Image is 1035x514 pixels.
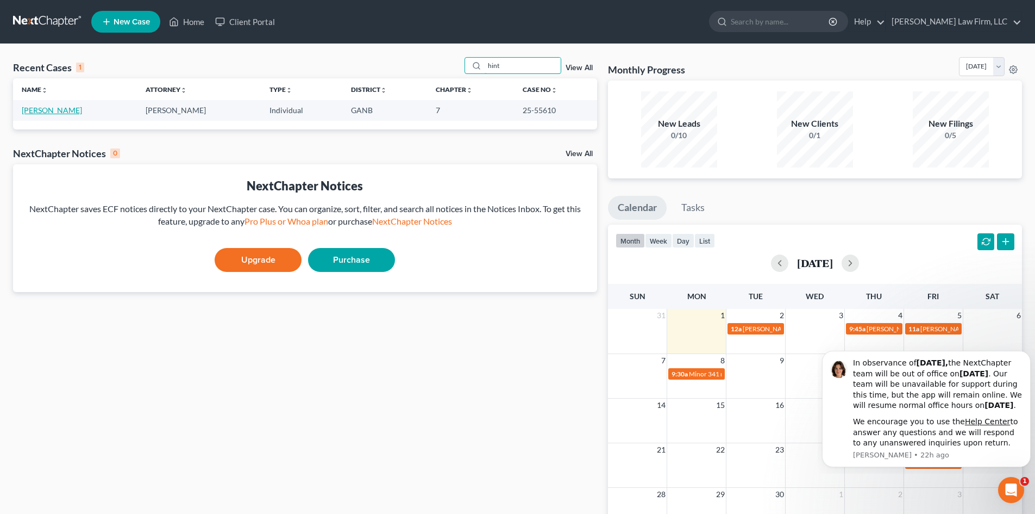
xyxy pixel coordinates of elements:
span: Sat [986,292,999,301]
h3: Monthly Progress [608,63,685,76]
span: 9 [779,354,785,367]
span: [PERSON_NAME] POC deadline [743,325,833,333]
span: 29 [715,488,726,501]
span: 1 [838,488,844,501]
span: 8 [719,354,726,367]
a: Districtunfold_more [351,85,387,94]
span: 16 [774,399,785,412]
td: 25-55610 [514,100,597,120]
span: 5 [956,309,963,322]
a: NextChapter Notices [372,216,452,226]
td: 7 [427,100,513,120]
span: 4 [897,309,904,322]
span: Mon [687,292,706,301]
div: New Clients [777,117,853,130]
span: 14 [656,399,667,412]
div: 0 [110,148,120,158]
span: 12a [731,325,742,333]
a: Client Portal [210,12,280,32]
span: Sun [630,292,645,301]
iframe: Intercom notifications message [818,330,1035,474]
span: [PERSON_NAME] 341 mtg [920,325,996,333]
span: 1 [1020,477,1029,486]
a: Upgrade [215,248,302,272]
i: unfold_more [180,87,187,94]
a: Home [164,12,210,32]
i: unfold_more [551,87,557,94]
td: GANB [342,100,427,120]
div: New Leads [641,117,717,130]
span: 2 [897,488,904,501]
span: 15 [715,399,726,412]
span: 6 [1015,309,1022,322]
span: 22 [715,443,726,456]
input: Search by name... [731,11,830,32]
i: unfold_more [380,87,387,94]
span: 9:30a [672,370,688,378]
span: Wed [806,292,824,301]
span: 7 [660,354,667,367]
a: Tasks [672,196,714,220]
i: unfold_more [286,87,292,94]
a: [PERSON_NAME] Law Firm, LLC [886,12,1021,32]
span: [PERSON_NAME] Confirmation Hrg [867,325,969,333]
a: View All [566,64,593,72]
a: Help [849,12,885,32]
a: Purchase [308,248,395,272]
span: New Case [114,18,150,26]
a: [PERSON_NAME] [22,106,82,115]
span: 9:45a [849,325,865,333]
a: Typeunfold_more [269,85,292,94]
a: Attorneyunfold_more [146,85,187,94]
h2: [DATE] [797,257,833,269]
span: 31 [656,309,667,322]
span: Minor 341 mtg [689,370,731,378]
a: Nameunfold_more [22,85,48,94]
span: Tue [749,292,763,301]
span: 1 [719,309,726,322]
iframe: Intercom live chat [998,477,1024,503]
span: Thu [866,292,882,301]
span: 2 [779,309,785,322]
div: 0/1 [777,130,853,141]
div: New Filings [913,117,989,130]
div: NextChapter Notices [22,177,588,194]
i: unfold_more [41,87,48,94]
div: NextChapter Notices [13,147,120,160]
div: NextChapter saves ECF notices directly to your NextChapter case. You can organize, sort, filter, ... [22,203,588,228]
input: Search by name... [485,58,561,73]
a: Case Nounfold_more [523,85,557,94]
td: Individual [261,100,342,120]
span: 30 [774,488,785,501]
i: unfold_more [466,87,473,94]
span: 3 [956,488,963,501]
td: [PERSON_NAME] [137,100,261,120]
div: Recent Cases [13,61,84,74]
div: 0/10 [641,130,717,141]
a: View All [566,150,593,158]
a: Chapterunfold_more [436,85,473,94]
a: Calendar [608,196,667,220]
button: week [645,233,672,248]
button: day [672,233,694,248]
span: 21 [656,443,667,456]
a: Pro Plus or Whoa plan [244,216,328,226]
button: list [694,233,715,248]
div: 0/5 [913,130,989,141]
span: 11a [908,325,919,333]
span: Fri [927,292,939,301]
button: month [616,233,645,248]
span: 23 [774,443,785,456]
div: 1 [76,63,84,72]
span: 28 [656,488,667,501]
span: 3 [838,309,844,322]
